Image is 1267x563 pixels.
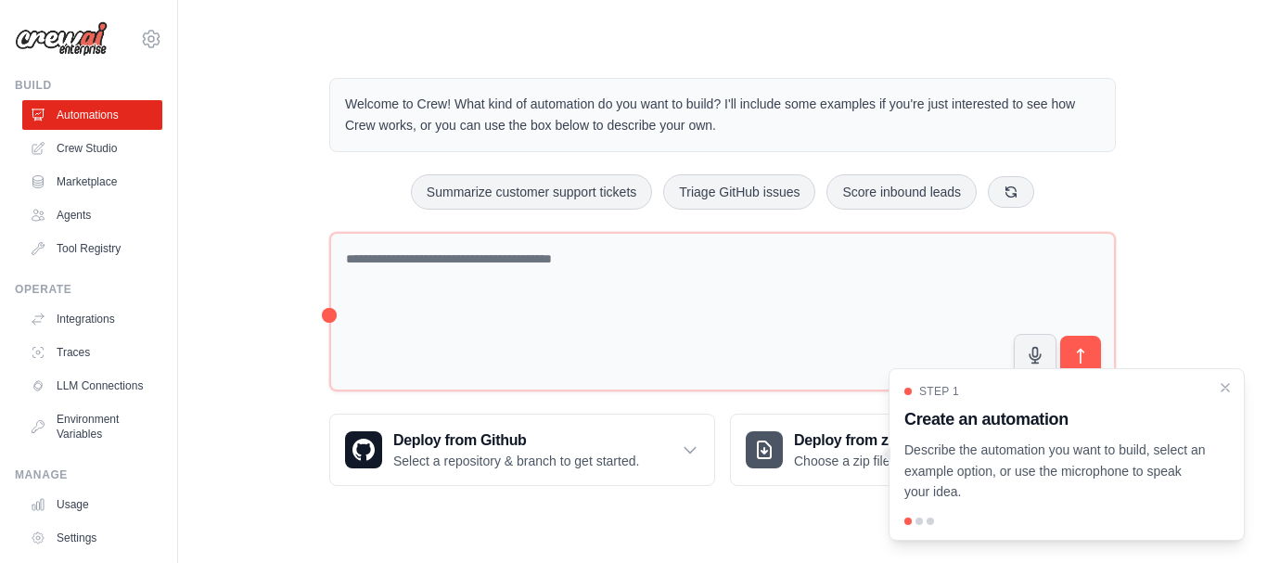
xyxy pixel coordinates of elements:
[794,452,951,470] p: Choose a zip file to upload.
[393,429,639,452] h3: Deploy from Github
[345,94,1100,136] p: Welcome to Crew! What kind of automation do you want to build? I'll include some examples if you'...
[22,338,162,367] a: Traces
[22,523,162,553] a: Settings
[1174,474,1267,563] div: Widget de chat
[1218,380,1233,395] button: Close walkthrough
[22,371,162,401] a: LLM Connections
[1174,474,1267,563] iframe: Chat Widget
[22,304,162,334] a: Integrations
[904,406,1207,432] h3: Create an automation
[919,384,959,399] span: Step 1
[22,134,162,163] a: Crew Studio
[22,234,162,263] a: Tool Registry
[15,467,162,482] div: Manage
[15,21,108,57] img: Logo
[22,490,162,519] a: Usage
[15,282,162,297] div: Operate
[22,167,162,197] a: Marketplace
[411,174,652,210] button: Summarize customer support tickets
[22,100,162,130] a: Automations
[15,78,162,93] div: Build
[22,200,162,230] a: Agents
[22,404,162,449] a: Environment Variables
[663,174,815,210] button: Triage GitHub issues
[904,440,1207,503] p: Describe the automation you want to build, select an example option, or use the microphone to spe...
[826,174,977,210] button: Score inbound leads
[393,452,639,470] p: Select a repository & branch to get started.
[794,429,951,452] h3: Deploy from zip file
